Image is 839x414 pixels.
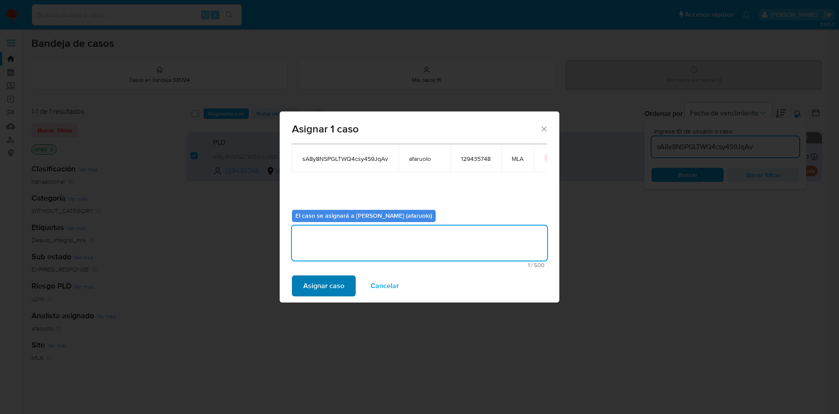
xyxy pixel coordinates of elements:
[295,262,544,268] span: Máximo 500 caracteres
[371,276,399,296] span: Cancelar
[540,125,548,132] button: Cerrar ventana
[280,111,559,303] div: assign-modal
[303,276,344,296] span: Asignar caso
[544,153,555,164] button: icon-button
[295,211,432,220] b: El caso se asignará a [PERSON_NAME] (afaruolo)
[302,155,388,163] span: sA8y8NSPGLTWQ4csy4S9JqAv
[409,155,440,163] span: afaruolo
[292,275,356,296] button: Asignar caso
[292,124,540,134] span: Asignar 1 caso
[512,155,524,163] span: MLA
[461,155,491,163] span: 129435748
[359,275,410,296] button: Cancelar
